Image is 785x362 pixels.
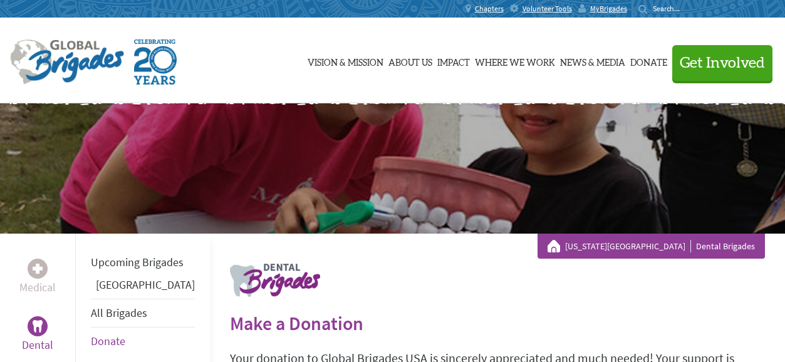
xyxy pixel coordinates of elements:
[28,259,48,279] div: Medical
[19,259,56,296] a: MedicalMedical
[134,39,177,85] img: Global Brigades Celebrating 20 Years
[388,29,432,92] a: About Us
[33,264,43,274] img: Medical
[10,39,124,85] img: Global Brigades Logo
[91,306,147,320] a: All Brigades
[308,29,383,92] a: Vision & Mission
[560,29,625,92] a: News & Media
[91,255,184,269] a: Upcoming Brigades
[522,4,572,14] span: Volunteer Tools
[91,334,125,348] a: Donate
[653,4,689,13] input: Search...
[437,29,470,92] a: Impact
[565,240,691,252] a: [US_STATE][GEOGRAPHIC_DATA]
[230,264,320,297] img: logo-dental.png
[19,279,56,296] p: Medical
[28,316,48,336] div: Dental
[672,45,772,81] button: Get Involved
[475,29,555,92] a: Where We Work
[630,29,667,92] a: Donate
[230,312,765,334] h2: Make a Donation
[680,56,765,71] span: Get Involved
[590,4,627,14] span: MyBrigades
[548,240,755,252] div: Dental Brigades
[91,276,195,299] li: Guatemala
[33,320,43,332] img: Dental
[91,299,195,328] li: All Brigades
[96,277,195,292] a: [GEOGRAPHIC_DATA]
[22,316,53,354] a: DentalDental
[91,249,195,276] li: Upcoming Brigades
[22,336,53,354] p: Dental
[475,4,504,14] span: Chapters
[91,328,195,355] li: Donate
